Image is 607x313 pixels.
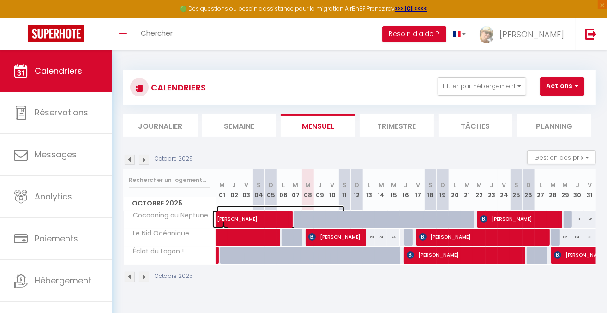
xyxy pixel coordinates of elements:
[473,169,486,211] th: 22
[289,169,302,211] th: 07
[527,150,596,164] button: Gestion des prix
[439,114,513,137] li: Tâches
[437,169,449,211] th: 19
[125,247,186,257] span: Éclat du Lagon !
[416,181,420,189] abbr: V
[232,181,236,189] abbr: J
[523,169,535,211] th: 26
[461,169,474,211] th: 21
[363,229,375,246] div: 63
[395,5,427,12] a: >>> ICI <<<<
[351,169,363,211] th: 12
[449,169,461,211] th: 20
[363,169,375,211] th: 13
[453,181,456,189] abbr: L
[338,169,351,211] th: 11
[379,181,384,189] abbr: M
[571,229,584,246] div: 84
[563,181,568,189] abbr: M
[502,181,506,189] abbr: V
[547,169,559,211] th: 28
[499,29,564,40] span: [PERSON_NAME]
[576,181,579,189] abbr: J
[540,77,584,96] button: Actions
[202,114,276,137] li: Semaine
[517,114,591,137] li: Planning
[440,181,445,189] abbr: D
[477,181,482,189] abbr: M
[498,169,510,211] th: 24
[355,181,359,189] abbr: D
[514,181,518,189] abbr: S
[387,169,400,211] th: 15
[35,65,82,77] span: Calendriers
[269,181,273,189] abbr: D
[244,181,248,189] abbr: V
[375,169,388,211] th: 14
[343,181,347,189] abbr: S
[134,18,180,50] a: Chercher
[583,169,596,211] th: 31
[428,181,433,189] abbr: S
[588,181,592,189] abbr: V
[326,169,339,211] th: 10
[535,169,547,211] th: 27
[35,275,91,286] span: Hébergement
[125,229,192,239] span: Le Nid Océanique
[265,169,277,211] th: 05
[404,181,408,189] abbr: J
[28,25,84,42] img: Super Booking
[124,197,216,210] span: Octobre 2025
[585,28,597,40] img: logout
[314,169,326,211] th: 09
[308,228,362,246] span: [PERSON_NAME]
[583,211,596,228] div: 126
[35,233,78,244] span: Paiements
[382,26,446,42] button: Besoin d'aide ?
[219,181,225,189] abbr: M
[387,229,400,246] div: 74
[35,149,77,160] span: Messages
[228,169,240,211] th: 02
[391,181,397,189] abbr: M
[438,77,526,96] button: Filtrer par hébergement
[212,211,225,228] a: [PERSON_NAME]
[464,181,470,189] abbr: M
[129,172,210,188] input: Rechercher un logement...
[400,169,412,211] th: 16
[419,228,548,246] span: [PERSON_NAME]
[35,191,72,202] span: Analytics
[123,114,198,137] li: Journalier
[217,205,344,223] span: [PERSON_NAME]
[526,181,531,189] abbr: D
[141,28,173,38] span: Chercher
[539,181,542,189] abbr: L
[293,181,298,189] abbr: M
[240,169,253,211] th: 03
[125,211,211,221] span: Cocooning au Neptune
[252,169,265,211] th: 04
[480,210,559,228] span: [PERSON_NAME]
[424,169,437,211] th: 18
[368,181,371,189] abbr: L
[473,18,576,50] a: ... [PERSON_NAME]
[318,181,322,189] abbr: J
[375,229,388,246] div: 74
[216,169,228,211] th: 01
[550,181,556,189] abbr: M
[277,169,289,211] th: 06
[305,181,311,189] abbr: M
[571,169,584,211] th: 30
[149,77,206,98] h3: CALENDRIERS
[155,272,193,281] p: Octobre 2025
[257,181,261,189] abbr: S
[486,169,498,211] th: 23
[490,181,493,189] abbr: J
[571,211,584,228] div: 118
[360,114,434,137] li: Trimestre
[301,169,314,211] th: 08
[155,155,193,163] p: Octobre 2025
[412,169,425,211] th: 17
[559,169,571,211] th: 29
[480,26,493,43] img: ...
